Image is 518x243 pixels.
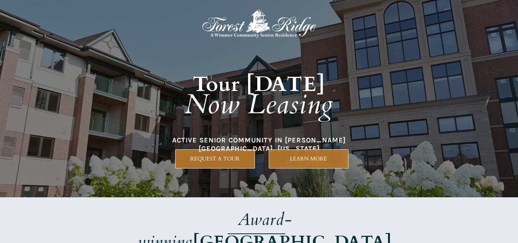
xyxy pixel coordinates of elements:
span: LEARN MORE [269,155,348,162]
a: LEARN MORE [269,149,349,169]
em: Now Leasing [185,86,333,123]
strong: Tour [DATE] [193,70,326,99]
span: REQUEST A TOUR [176,155,255,162]
a: REQUEST A TOUR [175,149,255,169]
span: ACTIVE SENIOR COMMUNITY IN [PERSON_NAME][GEOGRAPHIC_DATA], [US_STATE] [172,136,346,153]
